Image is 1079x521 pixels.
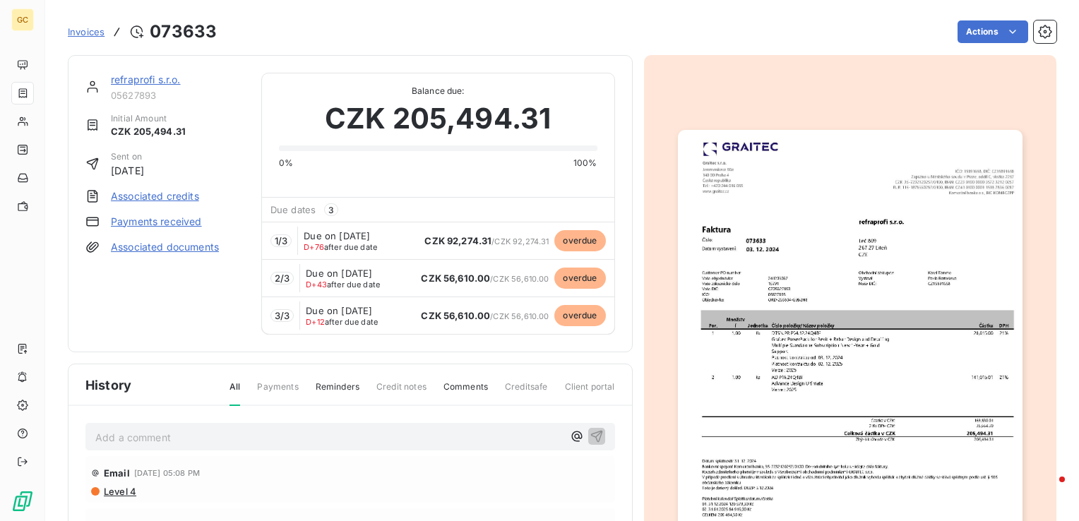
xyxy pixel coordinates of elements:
span: after due date [306,280,380,289]
img: Logo LeanPay [11,490,34,513]
a: Associated documents [111,240,219,254]
span: All [229,381,240,406]
span: CZK 92,274.31 [424,235,491,246]
span: D+43 [306,280,327,289]
span: 100% [573,157,597,169]
span: after due date [306,318,378,326]
span: after due date [304,243,377,251]
span: Email [104,467,130,479]
span: Due dates [270,204,316,215]
span: CZK 205,494.31 [111,125,186,139]
span: overdue [554,230,605,251]
span: Comments [443,381,488,405]
a: Associated credits [111,189,199,203]
span: 2 / 3 [275,273,290,284]
h3: 073633 [150,19,217,44]
span: / CZK 56,610.00 [421,274,549,284]
span: History [85,376,131,395]
span: 0% [279,157,293,169]
span: Due on [DATE] [306,305,372,316]
a: Invoices [68,25,105,39]
button: Actions [958,20,1028,43]
span: Payments [257,381,298,405]
a: Payments received [111,215,202,229]
a: refraprofi s.r.o. [111,73,181,85]
span: overdue [554,268,605,289]
iframe: Intercom live chat [1031,473,1065,507]
span: D+76 [304,242,324,252]
div: GC [11,8,34,31]
span: Initial Amount [111,112,186,125]
span: Credit notes [376,381,427,405]
span: [DATE] 05:08 PM [134,469,200,477]
span: Level 4 [102,486,136,497]
span: Sent on [111,150,144,163]
span: CZK 205,494.31 [325,97,551,140]
span: / CZK 92,274.31 [424,236,549,246]
span: Invoices [68,26,105,37]
span: CZK 56,610.00 [421,273,490,284]
span: 3 [324,203,338,216]
span: 3 / 3 [275,310,290,321]
span: Reminders [316,381,359,405]
span: CZK 56,610.00 [421,310,490,321]
span: Balance due: [279,85,597,97]
span: Due on [DATE] [306,268,372,279]
span: 1 / 3 [275,235,287,246]
span: overdue [554,305,605,326]
span: [DATE] [111,163,144,178]
span: Client portal [565,381,615,405]
span: Due on [DATE] [304,230,370,241]
span: Creditsafe [505,381,548,405]
span: 05627893 [111,90,244,101]
span: / CZK 56,610.00 [421,311,549,321]
span: D+12 [306,317,325,327]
